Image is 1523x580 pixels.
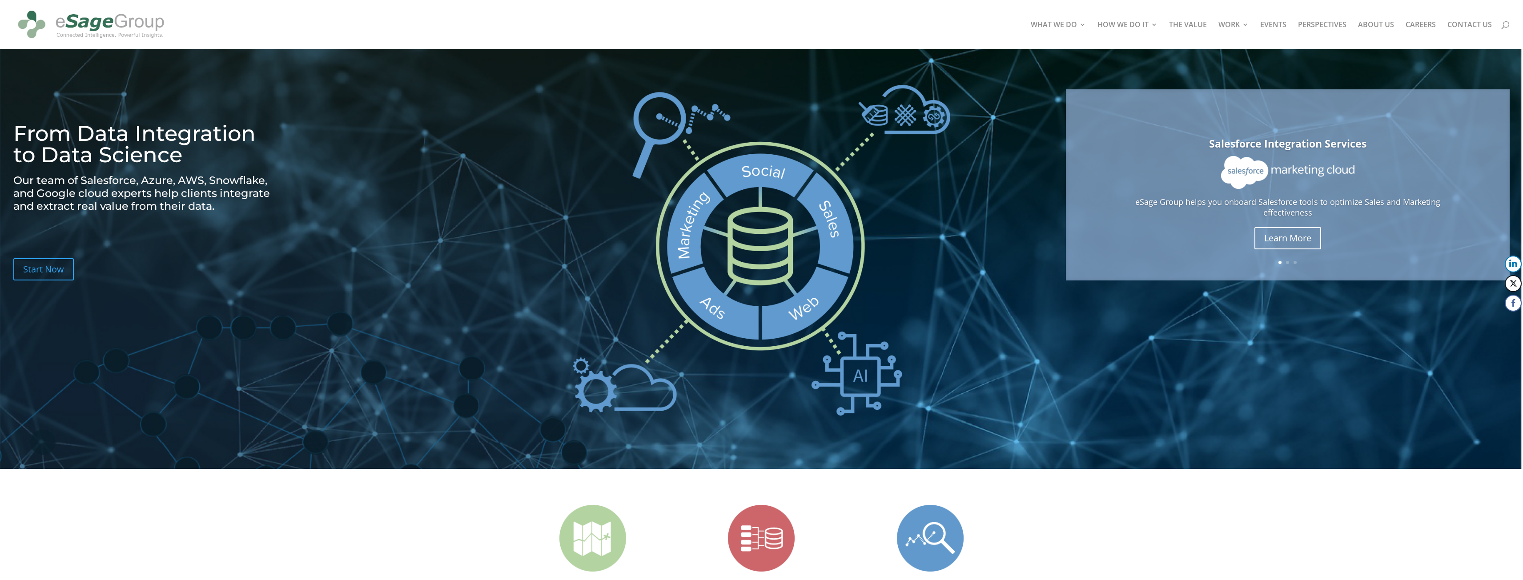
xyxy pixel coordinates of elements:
a: Learn More [1254,227,1321,249]
button: Twitter Share [1505,275,1522,292]
a: ABOUT US [1358,21,1394,49]
a: 3 [1294,261,1297,264]
a: WHAT WE DO [1031,21,1086,49]
a: PERSPECTIVES [1298,21,1346,49]
a: THE VALUE [1169,21,1207,49]
button: Facebook Share [1505,295,1522,312]
a: Salesforce Integration Services [1209,136,1366,151]
h1: From Data Integration to Data Science [13,123,280,170]
a: WORK [1218,21,1249,49]
button: LinkedIn Share [1505,256,1522,272]
a: EVENTS [1260,21,1286,49]
a: Start Now [13,258,74,280]
a: CAREERS [1406,21,1436,49]
a: CONTACT US [1447,21,1492,49]
p: eSage Group helps you onboard Salesforce tools to optimize Sales and Marketing effectiveness [1124,197,1452,218]
a: 1 [1278,261,1282,264]
a: HOW WE DO IT [1097,21,1157,49]
a: 2 [1286,261,1289,264]
h2: Our team of Salesforce, Azure, AWS, Snowflake, and Google cloud experts help clients integrate an... [13,174,280,217]
img: eSage Group [15,4,167,45]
